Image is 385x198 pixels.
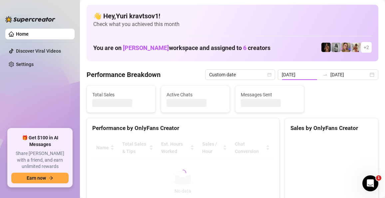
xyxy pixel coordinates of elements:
span: Custom date [209,70,271,80]
input: Start date [282,71,320,78]
span: Active Chats [167,91,224,98]
span: swap-right [322,72,328,77]
a: Settings [16,62,34,67]
button: Earn nowarrow-right [11,173,69,183]
a: Home [16,31,29,37]
img: A [331,43,341,52]
span: 🎁 Get $100 in AI Messages [11,135,69,148]
span: [PERSON_NAME] [123,44,169,51]
span: to [322,72,328,77]
div: Performance by OnlyFans Creator [92,124,274,133]
span: Total Sales [92,91,150,98]
img: Green [351,43,361,52]
span: Share [PERSON_NAME] with a friend, and earn unlimited rewards [11,150,69,170]
span: Earn now [27,175,46,181]
span: calendar [267,73,271,77]
input: End date [330,71,368,78]
img: logo-BBDzfeDw.svg [5,16,55,23]
iframe: Intercom live chat [362,175,378,191]
span: arrow-right [49,176,53,180]
div: Sales by OnlyFans Creator [290,124,373,133]
span: Check what you achieved this month [93,21,372,28]
h1: You are on workspace and assigned to creators [93,44,270,52]
span: 6 [243,44,246,51]
span: loading [179,169,187,177]
h4: 👋 Hey, Yuri kravtsov1 ! [93,11,372,21]
span: Messages Sent [241,91,298,98]
img: Cherry [341,43,351,52]
span: 1 [376,175,381,181]
img: D [321,43,331,52]
a: Discover Viral Videos [16,48,61,54]
h4: Performance Breakdown [87,70,161,79]
span: + 2 [364,44,369,51]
